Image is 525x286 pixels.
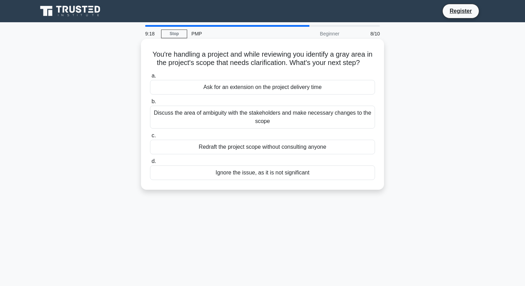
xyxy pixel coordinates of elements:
a: Stop [161,30,187,38]
h5: You're handling a project and while reviewing you identify a gray area in the project's scope tha... [149,50,376,67]
div: 9:18 [141,27,161,41]
div: Ignore the issue, as it is not significant [150,165,375,180]
span: a. [151,73,156,79]
span: d. [151,158,156,164]
div: Discuss the area of ambiguity with the stakeholders and make necessary changes to the scope [150,106,375,129]
div: Beginner [283,27,343,41]
div: PMP [187,27,283,41]
a: Register [445,7,476,15]
div: Redraft the project scope without consulting anyone [150,140,375,154]
div: Ask for an extension on the project delivery time [150,80,375,95]
span: c. [151,132,156,138]
div: 8/10 [343,27,384,41]
span: b. [151,98,156,104]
